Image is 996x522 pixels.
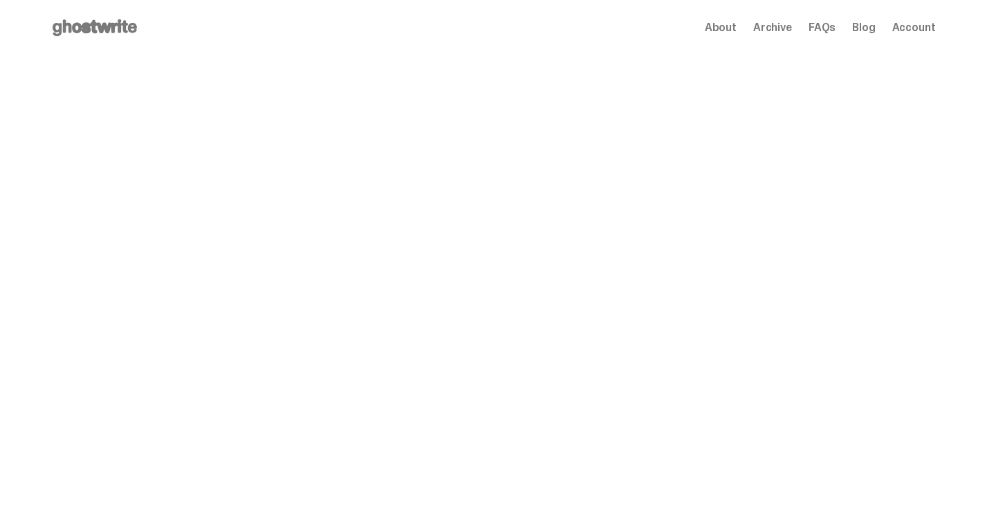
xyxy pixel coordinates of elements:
[892,22,936,33] a: Account
[852,22,875,33] a: Blog
[705,22,737,33] a: About
[753,22,792,33] a: Archive
[809,22,836,33] a: FAQs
